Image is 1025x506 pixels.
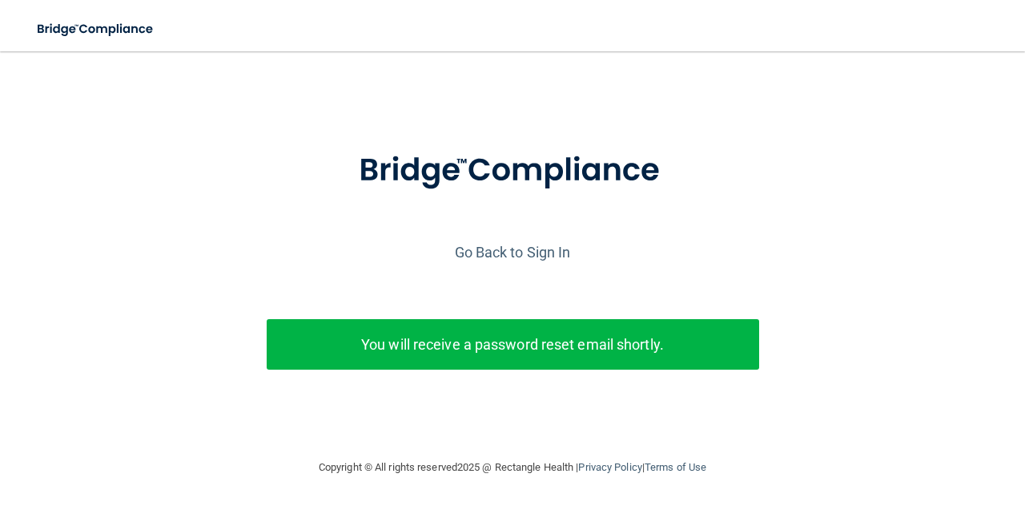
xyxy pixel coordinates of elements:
[455,244,571,261] a: Go Back to Sign In
[279,331,747,358] p: You will receive a password reset email shortly.
[24,13,168,46] img: bridge_compliance_login_screen.278c3ca4.svg
[326,129,699,213] img: bridge_compliance_login_screen.278c3ca4.svg
[220,442,805,493] div: Copyright © All rights reserved 2025 @ Rectangle Health | |
[578,461,641,473] a: Privacy Policy
[645,461,706,473] a: Terms of Use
